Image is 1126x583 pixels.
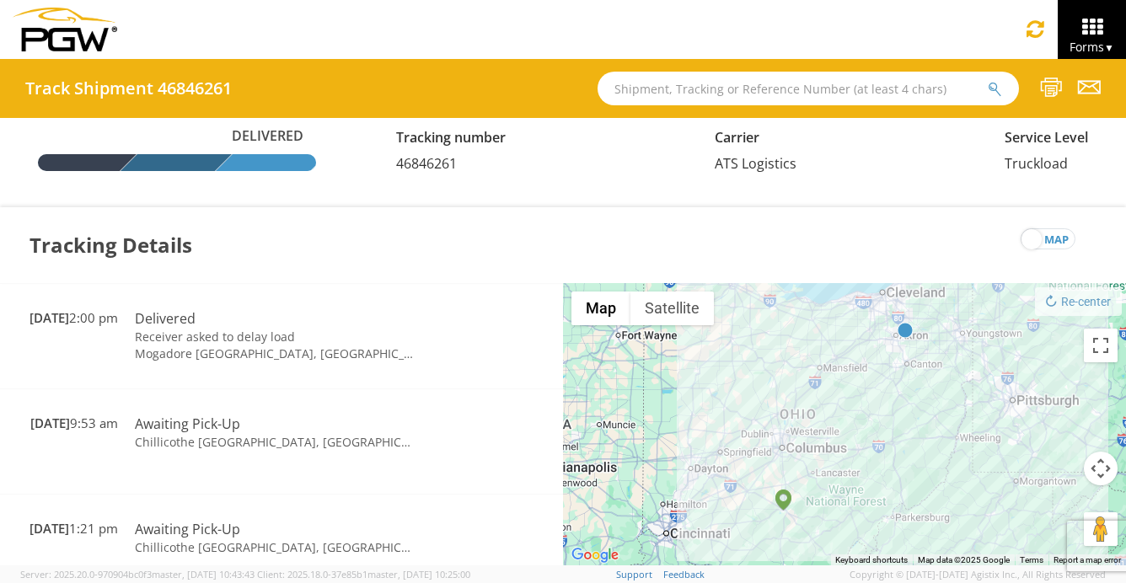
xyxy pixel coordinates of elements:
span: master, [DATE] 10:25:00 [367,568,470,580]
a: Feedback [663,568,705,580]
a: Report a map error [1054,555,1121,564]
span: 46846261 [396,154,457,173]
span: ▼ [1104,40,1114,55]
span: [DATE] [29,520,69,537]
span: Delivered [223,126,316,146]
span: Server: 2025.20.0-970904bc0f3 [20,568,255,580]
td: Receiver asked to delay load [126,329,422,345]
a: Terms [1020,555,1043,564]
span: [DATE] [29,309,69,326]
span: master, [DATE] 10:43:43 [152,568,255,580]
button: Show street map [571,291,630,325]
h5: Carrier [715,131,796,146]
button: Show satellite imagery [630,291,714,325]
span: Delivered [135,309,196,328]
button: Keyboard shortcuts [835,554,908,566]
span: 2:00 pm [29,309,118,326]
span: Copyright © [DATE]-[DATE] Agistix Inc., All Rights Reserved [850,568,1106,581]
h4: Track Shipment 46846261 [25,79,232,98]
span: Truckload [1005,154,1068,173]
span: [DATE] [30,415,70,431]
span: Awaiting Pick-Up [135,520,240,538]
td: Chillicothe [GEOGRAPHIC_DATA], [GEOGRAPHIC_DATA] [126,539,422,556]
button: Drag Pegman onto the map to open Street View [1084,512,1118,546]
span: ATS Logistics [715,154,796,173]
h3: Tracking Details [29,207,192,283]
h5: Tracking number [396,131,506,146]
img: pgw-form-logo-1aaa8060b1cc70fad034.png [13,8,117,51]
span: 9:53 am [30,415,118,431]
button: Re-center [1035,287,1122,316]
a: Support [616,568,652,580]
span: map [1044,229,1069,250]
td: Mogadore [GEOGRAPHIC_DATA], [GEOGRAPHIC_DATA] [126,345,422,362]
td: Chillicothe [GEOGRAPHIC_DATA], [GEOGRAPHIC_DATA] [126,434,422,451]
button: Toggle fullscreen view [1084,329,1118,362]
img: Google [567,544,623,566]
span: 1:21 pm [29,520,118,537]
span: Client: 2025.18.0-37e85b1 [257,568,470,580]
span: Forms [1070,39,1114,55]
span: Map data ©2025 Google [918,555,1010,564]
span: Awaiting Pick-Up [135,415,240,433]
button: Map camera controls [1084,452,1118,485]
h5: Service Level [1005,131,1088,146]
input: Shipment, Tracking or Reference Number (at least 4 chars) [598,72,1019,105]
a: Open this area in Google Maps (opens a new window) [567,544,623,566]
